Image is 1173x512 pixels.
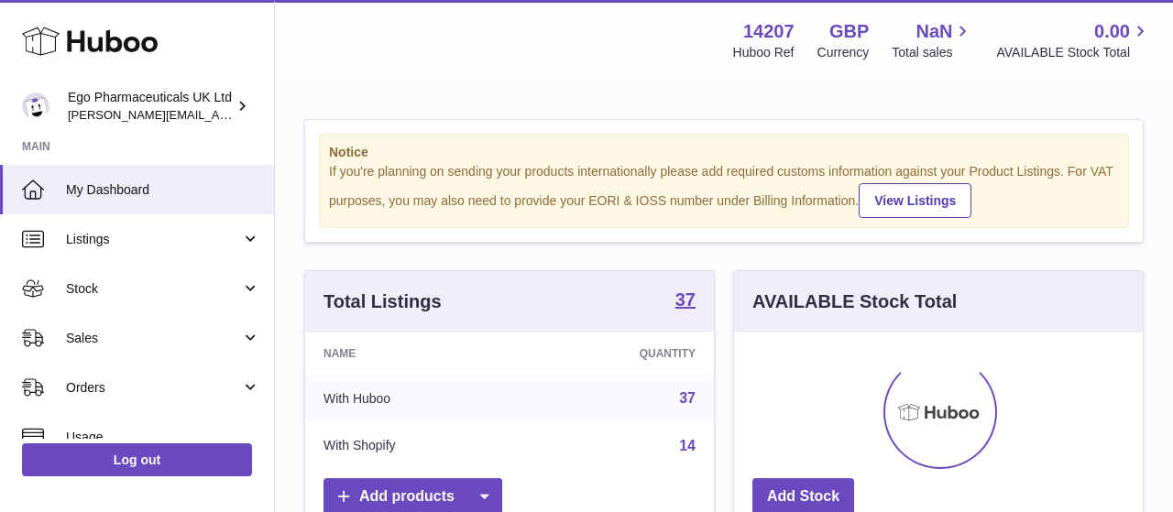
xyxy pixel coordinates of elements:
[892,19,973,61] a: NaN Total sales
[733,44,795,61] div: Huboo Ref
[675,290,696,309] strong: 37
[679,390,696,406] a: 37
[1094,19,1130,44] span: 0.00
[323,289,442,314] h3: Total Listings
[525,332,714,375] th: Quantity
[752,289,957,314] h3: AVAILABLE Stock Total
[996,19,1151,61] a: 0.00 AVAILABLE Stock Total
[679,438,696,453] a: 14
[859,183,971,218] a: View Listings
[915,19,952,44] span: NaN
[68,89,233,124] div: Ego Pharmaceuticals UK Ltd
[68,107,466,122] span: [PERSON_NAME][EMAIL_ADDRESS][PERSON_NAME][DOMAIN_NAME]
[66,330,241,347] span: Sales
[829,19,869,44] strong: GBP
[329,163,1119,218] div: If you're planning on sending your products internationally please add required customs informati...
[996,44,1151,61] span: AVAILABLE Stock Total
[743,19,795,44] strong: 14207
[66,181,260,199] span: My Dashboard
[329,144,1119,161] strong: Notice
[66,429,260,446] span: Usage
[305,422,525,470] td: With Shopify
[66,280,241,298] span: Stock
[675,290,696,312] a: 37
[66,231,241,248] span: Listings
[22,443,252,476] a: Log out
[817,44,870,61] div: Currency
[66,379,241,397] span: Orders
[305,375,525,422] td: With Huboo
[305,332,525,375] th: Name
[892,44,973,61] span: Total sales
[22,93,49,120] img: rebecca.carroll@egopharm.com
